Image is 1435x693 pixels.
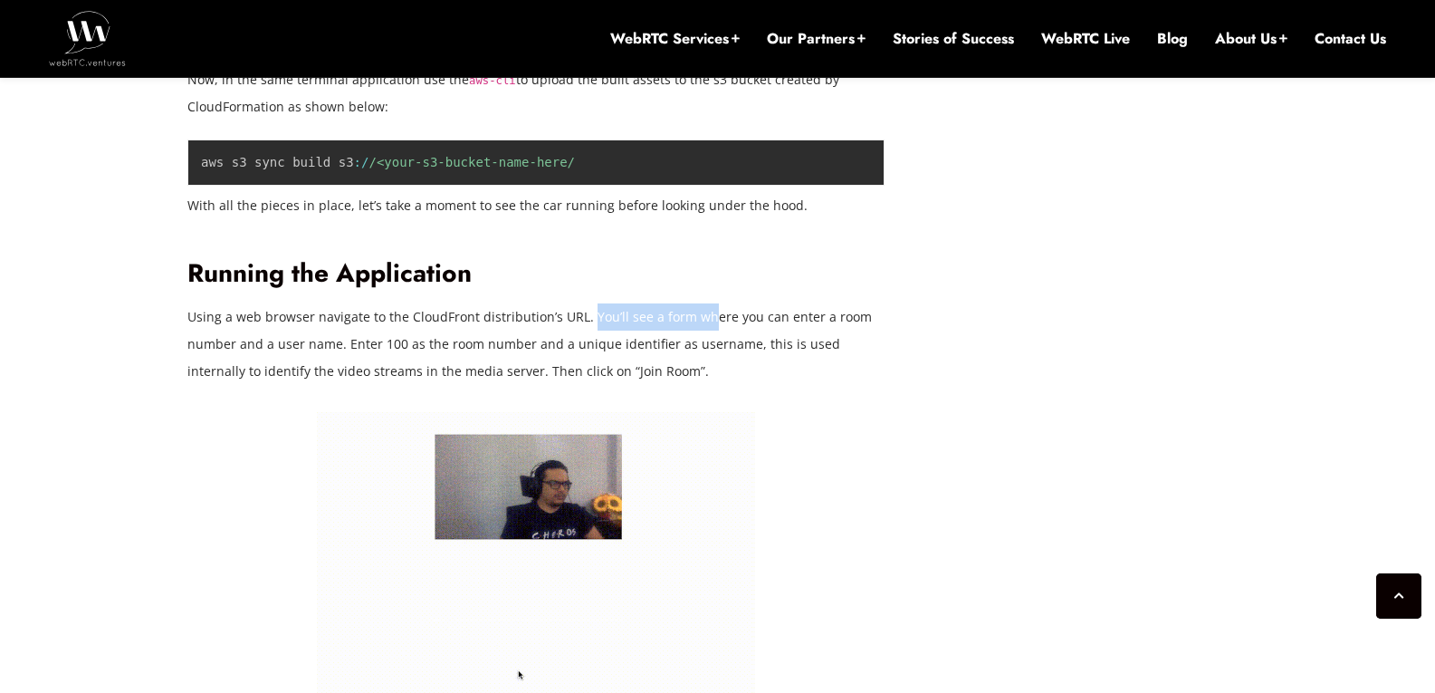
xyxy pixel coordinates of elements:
a: About Us [1215,29,1287,49]
p: With all the pieces in place, let’s take a moment to see the car running before looking under the... [187,192,885,219]
p: Now, in the same terminal application use the to upload the built assets to the s3 bucket created... [187,66,885,120]
a: WebRTC Services [610,29,740,49]
span: / [568,155,575,169]
a: WebRTC Live [1041,29,1130,49]
a: Contact Us [1315,29,1386,49]
a: Our Partners [767,29,866,49]
a: Blog [1157,29,1188,49]
p: Using a web browser navigate to the CloudFront distribution’s URL. You’ll see a form where you ca... [187,303,885,385]
span: : [354,155,361,169]
span: / [361,155,368,169]
span: <your-s3-bucket-name-here [377,155,568,169]
a: Stories of Success [893,29,1014,49]
img: WebRTC.ventures [49,11,126,65]
code: aws s3 sync build s3 [201,155,575,169]
code: aws-cli [469,74,516,87]
h2: Running the Application [187,258,885,290]
span: / [368,155,376,169]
